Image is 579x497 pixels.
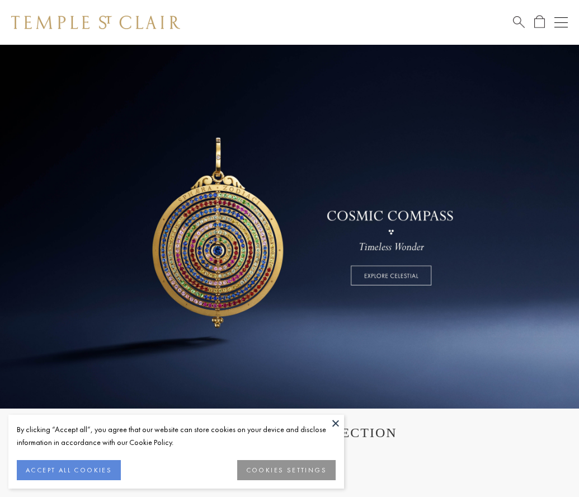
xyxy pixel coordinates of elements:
div: By clicking “Accept all”, you agree that our website can store cookies on your device and disclos... [17,423,336,449]
img: Temple St. Clair [11,16,180,29]
a: Search [513,15,525,29]
a: Open Shopping Bag [534,15,545,29]
button: Open navigation [554,16,568,29]
button: COOKIES SETTINGS [237,460,336,480]
button: ACCEPT ALL COOKIES [17,460,121,480]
